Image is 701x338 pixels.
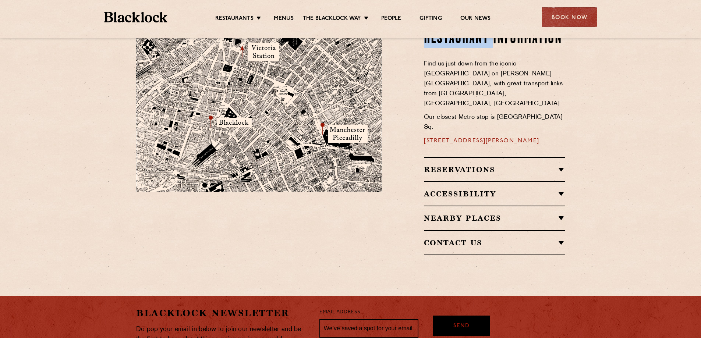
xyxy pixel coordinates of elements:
input: We’ve saved a spot for your email... [319,319,418,338]
a: People [381,15,401,23]
h2: Accessibility [424,189,565,198]
a: Our News [460,15,491,23]
div: Book Now [542,7,597,27]
img: BL_Textured_Logo-footer-cropped.svg [104,12,168,22]
h2: Contact Us [424,238,565,247]
a: Menus [274,15,294,23]
label: Email Address [319,308,360,317]
h2: Blacklock Newsletter [136,307,308,320]
h2: Nearby Places [424,214,565,223]
span: Send [453,322,470,331]
h2: Reservations [424,165,565,174]
a: Restaurants [215,15,254,23]
a: [STREET_ADDRESS][PERSON_NAME] [424,138,539,144]
img: svg%3E [302,186,406,255]
a: The Blacklock Way [303,15,361,23]
a: Gifting [419,15,442,23]
span: Find us just down from the iconic [GEOGRAPHIC_DATA] on [PERSON_NAME][GEOGRAPHIC_DATA], with great... [424,61,563,107]
h2: Restaurant Information [424,30,565,48]
span: Our closest Metro stop is [GEOGRAPHIC_DATA] Sq. [424,114,563,130]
